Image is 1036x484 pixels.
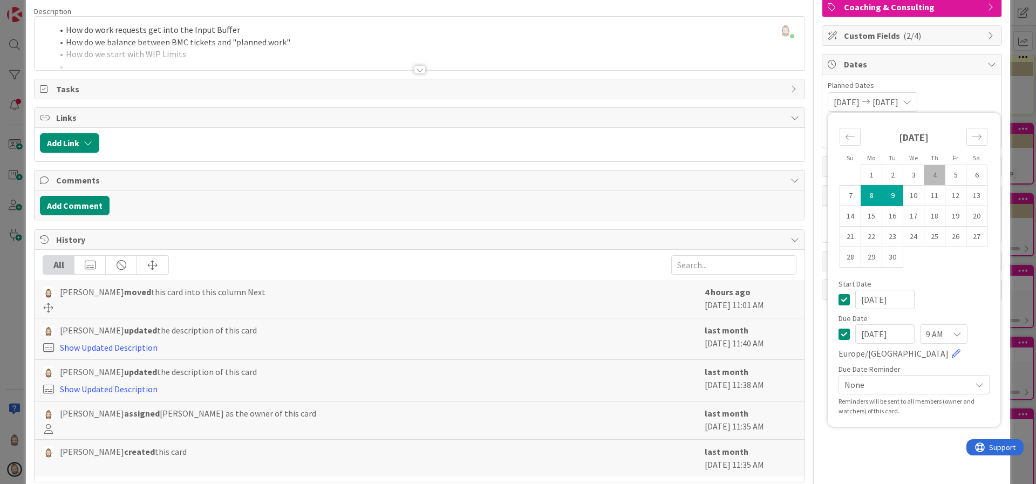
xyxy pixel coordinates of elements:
span: Links [56,111,785,124]
span: 9 AM [926,326,943,342]
small: Tu [889,154,896,162]
small: Su [847,154,854,162]
button: Add Link [40,133,99,153]
input: Search... [671,255,796,275]
img: Rv [43,366,54,378]
td: Choose Saturday, 13/Sep/2025 12:00 PM as your check-out date. It’s available. [966,186,987,206]
td: Choose Friday, 26/Sep/2025 12:00 PM as your check-out date. It’s available. [945,227,966,247]
div: [DATE] 11:38 AM [705,365,796,396]
td: Choose Friday, 19/Sep/2025 12:00 PM as your check-out date. It’s available. [945,206,966,227]
td: Choose Monday, 01/Sep/2025 12:00 PM as your check-out date. It’s available. [861,165,882,186]
td: Choose Sunday, 14/Sep/2025 12:00 PM as your check-out date. It’s available. [840,206,861,227]
small: Fr [953,154,958,162]
b: last month [705,408,748,419]
div: [DATE] 11:40 AM [705,324,796,354]
span: Due Date Reminder [839,365,901,373]
td: Choose Thursday, 18/Sep/2025 12:00 PM as your check-out date. It’s available. [924,206,945,227]
span: [PERSON_NAME] this card [60,445,187,458]
img: Rv [43,446,54,458]
div: Move forward to switch to the next month. [966,128,987,146]
small: Sa [973,154,980,162]
td: Choose Monday, 15/Sep/2025 12:00 PM as your check-out date. It’s available. [861,206,882,227]
div: Reminders will be sent to all members (owner and watchers) of this card. [839,397,990,416]
span: [DATE] [834,96,860,108]
span: Comments [56,174,785,187]
b: 4 hours ago [705,287,751,297]
span: Tasks [56,83,785,96]
span: Planned Dates [828,80,996,91]
span: [PERSON_NAME] the description of this card [60,365,257,378]
strong: [DATE] [899,131,929,144]
span: Description [34,6,71,16]
td: Choose Monday, 29/Sep/2025 12:00 PM as your check-out date. It’s available. [861,247,882,268]
td: Choose Thursday, 11/Sep/2025 12:00 PM as your check-out date. It’s available. [924,186,945,206]
div: All [43,256,74,274]
td: Choose Sunday, 21/Sep/2025 12:00 PM as your check-out date. It’s available. [840,227,861,247]
img: LaT3y7r22MuEzJAq8SoXmSHa1xSW2awU.png [778,22,793,37]
span: [PERSON_NAME] this card into this column Next [60,285,265,298]
td: Choose Friday, 05/Sep/2025 12:00 PM as your check-out date. It’s available. [945,165,966,186]
b: moved [124,287,151,297]
small: Th [931,154,938,162]
td: Choose Monday, 22/Sep/2025 12:00 PM as your check-out date. It’s available. [861,227,882,247]
small: We [909,154,918,162]
b: created [124,446,155,457]
a: Show Updated Description [60,342,158,353]
td: Choose Friday, 12/Sep/2025 12:00 PM as your check-out date. It’s available. [945,186,966,206]
td: Choose Thursday, 04/Sep/2025 12:00 PM as your check-out date. It’s available. [924,165,945,186]
small: Mo [867,154,875,162]
div: Move backward to switch to the previous month. [840,128,861,146]
img: Rv [43,408,54,420]
td: Choose Wednesday, 24/Sep/2025 12:00 PM as your check-out date. It’s available. [903,227,924,247]
b: last month [705,325,748,336]
img: Rv [43,287,54,298]
b: updated [124,325,157,336]
b: assigned [124,408,160,419]
span: ( 2/4 ) [903,30,921,41]
span: Europe/[GEOGRAPHIC_DATA] [839,347,949,360]
td: Selected as start date. Monday, 08/Sep/2025 12:00 PM [861,186,882,206]
div: [DATE] 11:35 AM [705,407,796,434]
div: [DATE] 11:35 AM [705,445,796,471]
li: How do we balance between BMC tickets and "planned work" [53,36,799,49]
td: Choose Wednesday, 17/Sep/2025 12:00 PM as your check-out date. It’s available. [903,206,924,227]
div: Calendar [828,118,999,280]
td: Choose Tuesday, 16/Sep/2025 12:00 PM as your check-out date. It’s available. [882,206,903,227]
td: Choose Wednesday, 03/Sep/2025 12:00 PM as your check-out date. It’s available. [903,165,924,186]
td: Selected as end date. Tuesday, 09/Sep/2025 12:00 PM [882,186,903,206]
span: None [844,377,965,392]
td: Choose Wednesday, 10/Sep/2025 12:00 PM as your check-out date. It’s available. [903,186,924,206]
span: Due Date [839,315,868,322]
td: Choose Thursday, 25/Sep/2025 12:00 PM as your check-out date. It’s available. [924,227,945,247]
span: [PERSON_NAME] the description of this card [60,324,257,337]
span: History [56,233,785,246]
input: DD/MM/YYYY [855,290,915,309]
span: Start Date [839,280,871,288]
a: Show Updated Description [60,384,158,394]
span: [PERSON_NAME] [PERSON_NAME] as the owner of this card [60,407,316,420]
li: How do work requests get into the Input Buffer [53,24,799,36]
td: Choose Saturday, 06/Sep/2025 12:00 PM as your check-out date. It’s available. [966,165,987,186]
span: Support [23,2,49,15]
b: last month [705,446,748,457]
span: Custom Fields [844,29,982,42]
div: [DATE] 11:01 AM [705,285,796,312]
span: Coaching & Consulting [844,1,982,13]
b: updated [124,366,157,377]
span: [DATE] [873,96,898,108]
td: Choose Tuesday, 23/Sep/2025 12:00 PM as your check-out date. It’s available. [882,227,903,247]
span: Dates [844,58,982,71]
input: DD/MM/YYYY [855,324,915,344]
img: Rv [43,325,54,337]
td: Choose Sunday, 28/Sep/2025 12:00 PM as your check-out date. It’s available. [840,247,861,268]
td: Choose Tuesday, 30/Sep/2025 12:00 PM as your check-out date. It’s available. [882,247,903,268]
button: Add Comment [40,196,110,215]
td: Choose Saturday, 20/Sep/2025 12:00 PM as your check-out date. It’s available. [966,206,987,227]
td: Choose Sunday, 07/Sep/2025 12:00 PM as your check-out date. It’s available. [840,186,861,206]
b: last month [705,366,748,377]
td: Choose Saturday, 27/Sep/2025 12:00 PM as your check-out date. It’s available. [966,227,987,247]
td: Choose Tuesday, 02/Sep/2025 12:00 PM as your check-out date. It’s available. [882,165,903,186]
